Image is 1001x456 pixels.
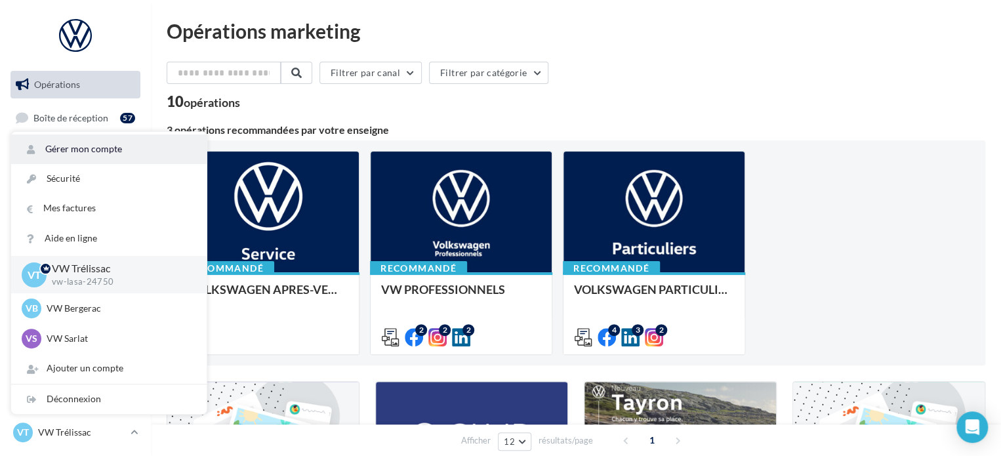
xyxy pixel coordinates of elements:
[415,324,427,336] div: 2
[319,62,422,84] button: Filtrer par canal
[381,283,541,309] div: VW PROFESSIONNELS
[167,94,240,109] div: 10
[563,261,660,276] div: Recommandé
[539,434,593,447] span: résultats/page
[38,426,125,439] p: VW Trélissac
[11,135,207,164] a: Gérer mon compte
[439,324,451,336] div: 2
[608,324,620,336] div: 4
[8,104,143,132] a: Boîte de réception57
[642,430,663,451] span: 1
[11,224,207,253] a: Aide en ligne
[8,170,143,197] a: Campagnes
[10,420,140,445] a: VT VW Trélissac
[177,261,274,276] div: Recommandé
[33,112,108,123] span: Boîte de réception
[8,268,143,295] a: Calendrier
[11,384,207,414] div: Déconnexion
[504,436,515,447] span: 12
[11,164,207,194] a: Sécurité
[47,302,191,315] p: VW Bergerac
[8,71,143,98] a: Opérations
[8,235,143,262] a: Médiathèque
[52,276,186,288] p: vw-lasa-24750
[8,203,143,230] a: Contacts
[26,332,37,345] span: VS
[28,267,41,282] span: VT
[47,332,191,345] p: VW Sarlat
[34,79,80,90] span: Opérations
[26,302,38,315] span: VB
[370,261,467,276] div: Recommandé
[120,113,135,123] div: 57
[8,301,143,339] a: PLV et print personnalisable
[574,283,734,309] div: VOLKSWAGEN PARTICULIER
[429,62,548,84] button: Filtrer par catégorie
[956,411,988,443] div: Open Intercom Messenger
[462,324,474,336] div: 2
[52,261,186,276] p: VW Trélissac
[11,194,207,223] a: Mes factures
[498,432,531,451] button: 12
[655,324,667,336] div: 2
[167,21,985,41] div: Opérations marketing
[632,324,643,336] div: 3
[11,354,207,383] div: Ajouter un compte
[184,96,240,108] div: opérations
[167,125,985,135] div: 3 opérations recommandées par votre enseigne
[8,344,143,383] a: Campagnes DataOnDemand
[461,434,491,447] span: Afficher
[17,426,29,439] span: VT
[188,283,348,309] div: VOLKSWAGEN APRES-VENTE
[8,137,143,165] a: Visibilité en ligne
